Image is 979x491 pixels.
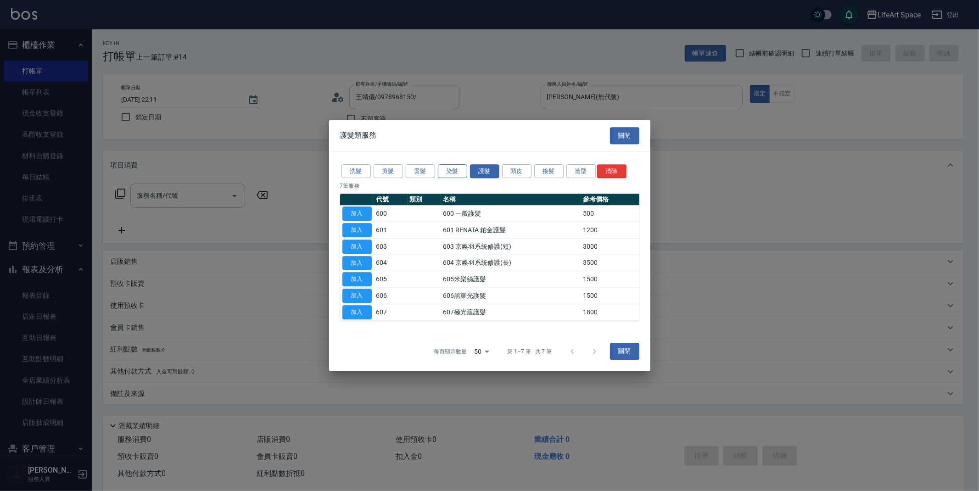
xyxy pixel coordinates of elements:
button: 剪髮 [374,164,403,179]
button: 護髮 [470,164,499,179]
button: 加入 [342,305,372,319]
td: 603 京喚羽系統修護(短) [441,238,581,255]
p: 7 筆服務 [340,182,639,190]
td: 607 [374,304,408,320]
td: 3000 [581,238,639,255]
td: 3500 [581,255,639,271]
td: 1800 [581,304,639,320]
td: 607極光蘊護髮 [441,304,581,320]
td: 600 一般護髮 [441,206,581,222]
td: 601 [374,222,408,239]
td: 604 [374,255,408,271]
td: 605米樂絲護髮 [441,271,581,288]
button: 洗髮 [341,164,371,179]
td: 604 京喚羽系統修護(長) [441,255,581,271]
button: 加入 [342,223,372,237]
button: 清除 [597,164,627,179]
button: 燙髮 [406,164,435,179]
td: 1200 [581,222,639,239]
th: 類別 [408,194,441,206]
th: 代號 [374,194,408,206]
button: 關閉 [610,343,639,360]
button: 加入 [342,240,372,254]
th: 名稱 [441,194,581,206]
td: 1500 [581,288,639,304]
td: 606黑耀光護髮 [441,288,581,304]
button: 加入 [342,289,372,303]
button: 造型 [566,164,596,179]
button: 染髮 [438,164,467,179]
div: 50 [470,339,492,364]
button: 加入 [342,206,372,221]
p: 每頁顯示數量 [434,347,467,356]
td: 605 [374,271,408,288]
button: 接髪 [534,164,564,179]
td: 606 [374,288,408,304]
td: 603 [374,238,408,255]
button: 頭皮 [502,164,531,179]
p: 第 1–7 筆 共 7 筆 [507,347,552,356]
td: 600 [374,206,408,222]
td: 601 RENATA 鉑金護髮 [441,222,581,239]
button: 關閉 [610,127,639,144]
td: 500 [581,206,639,222]
button: 加入 [342,272,372,286]
th: 參考價格 [581,194,639,206]
button: 加入 [342,256,372,270]
span: 護髮類服務 [340,131,377,140]
td: 1500 [581,271,639,288]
